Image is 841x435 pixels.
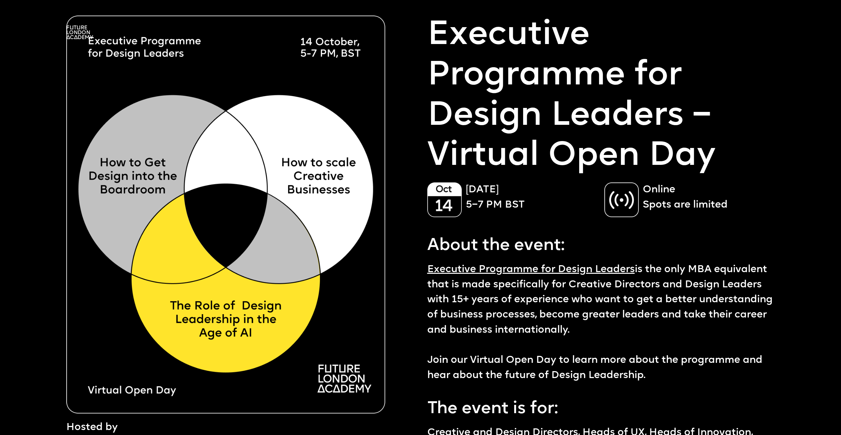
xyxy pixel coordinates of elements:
[427,230,782,259] p: About the event:
[427,265,635,275] a: Executive Programme for Design Leaders
[66,25,93,39] img: A logo saying in 3 lines: Future London Academy
[466,182,598,213] p: [DATE] 5–7 PM BST
[427,16,782,177] p: Executive Programme for Design Leaders – Virtual Open Day
[427,393,782,422] p: The event is for:
[427,262,782,383] p: is the only MBA equivalent that is made specifically for Creative Directors and Design Leaders wi...
[643,182,775,213] p: Online Spots are limited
